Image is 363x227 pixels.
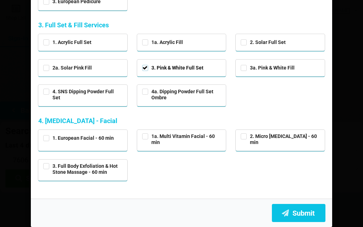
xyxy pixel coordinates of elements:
[241,65,295,71] label: 3a. Pink & White Fill
[241,133,320,145] label: 2. Micro [MEDICAL_DATA] - 60 min
[43,39,91,45] label: 1. Acrylic Full Set
[38,117,325,125] div: 4. [MEDICAL_DATA] - Facial
[272,204,325,222] button: Submit
[142,89,221,101] label: 4a. Dipping Powder Full Set Ombre
[43,89,122,101] label: 4. SNS Dipping Powder Full Set
[43,135,114,141] label: 1. European Facial - 60 min
[142,65,203,71] label: 3. Pink & White Full Set
[142,39,183,45] label: 1a. Acrylic Fill
[43,163,122,175] label: 3. Full Body Exfoliation & Hot Stone Massage - 60 min
[43,65,92,71] label: 2a. Solar Pink Fill
[241,39,286,45] label: 2. Solar Full Set
[142,133,221,145] label: 1a. Multi Vitamin Facial - 60 min
[38,21,325,29] div: 3. Full Set & Fill Services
